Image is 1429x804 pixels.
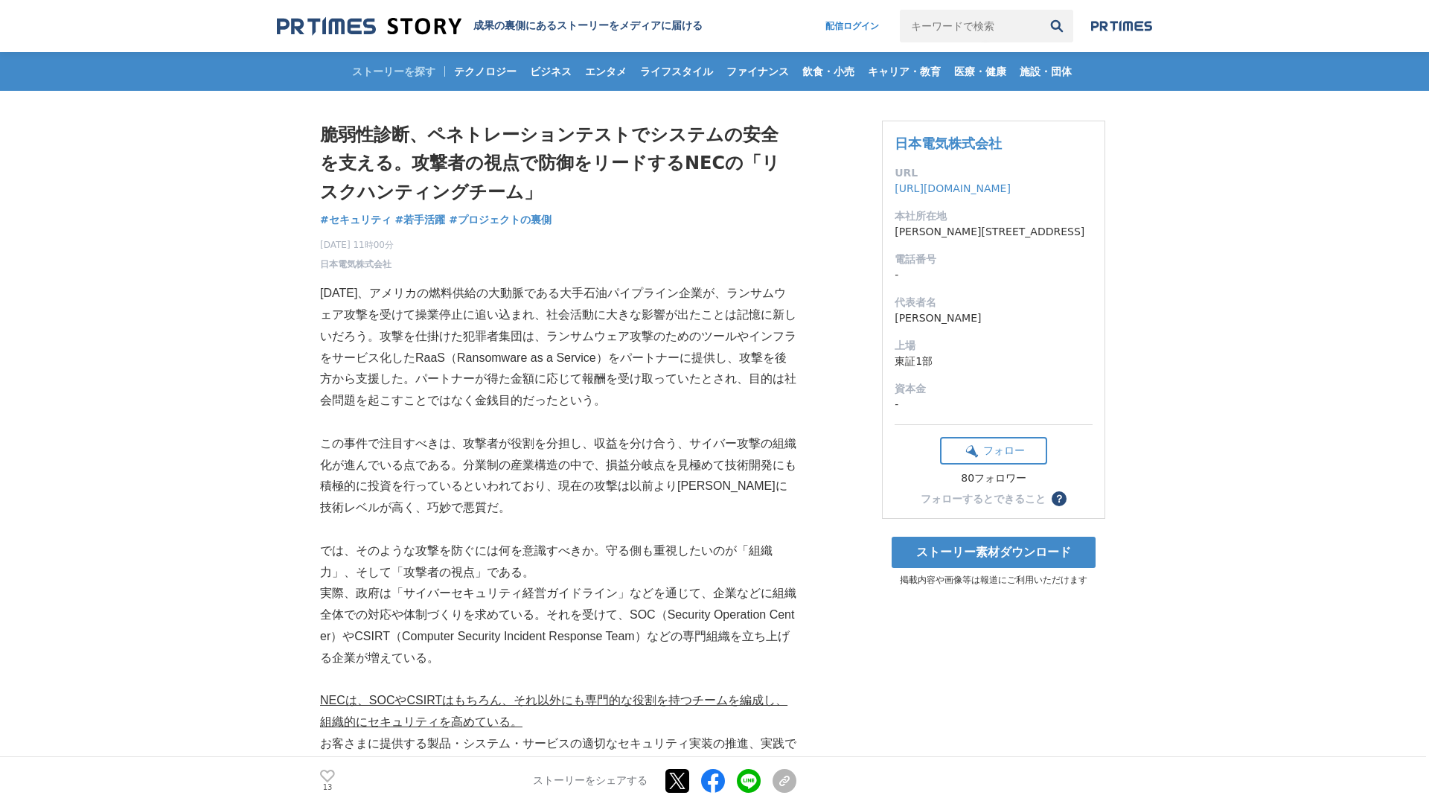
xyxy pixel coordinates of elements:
h1: 脆弱性診断、ペネトレーションテストでシステムの安全を支える。攻撃者の視点で防御をリードするNECの「リスクハンティングチーム」 [320,121,796,206]
dd: 東証1部 [895,354,1093,369]
a: ストーリー素材ダウンロード [892,537,1096,568]
u: NECは、SOCやCSIRTはもちろん、それ以外にも専門的な役割を持つチームを編成し、組織的にセキュリティを高めている。 [320,694,787,728]
a: 飲食・小売 [796,52,860,91]
span: ？ [1054,494,1064,504]
img: 成果の裏側にあるストーリーをメディアに届ける [277,16,461,36]
span: [DATE] 11時00分 [320,238,394,252]
div: フォローするとできること [921,494,1046,504]
input: キーワードで検索 [900,10,1040,42]
dd: [PERSON_NAME] [895,310,1093,326]
span: キャリア・教育 [862,65,947,78]
a: ファイナンス [720,52,795,91]
p: 掲載内容や画像等は報道にご利用いただけます [882,574,1105,587]
span: エンタメ [579,65,633,78]
span: #若手活躍 [395,213,446,226]
span: 施設・団体 [1014,65,1078,78]
button: フォロー [940,437,1047,465]
p: ストーリーをシェアする [533,774,648,788]
p: この事件で注目すべきは、攻撃者が役割を分担し、収益を分け合う、サイバー攻撃の組織化が進んでいる点である。分業制の産業構造の中で、損益分岐点を見極めて技術開発にも積極的に投資を行っているといわれて... [320,433,796,519]
p: 13 [320,784,335,791]
p: [DATE]、アメリカの燃料供給の大動脈である大手石油パイプライン企業が、ランサムウェア攻撃を受けて操業停止に追い込まれ、社会活動に大きな影響が出たことは記憶に新しいだろう。攻撃を仕掛けた犯罪者... [320,283,796,412]
h2: 成果の裏側にあるストーリーをメディアに届ける [473,19,703,33]
a: テクノロジー [448,52,522,91]
a: キャリア・教育 [862,52,947,91]
dt: 資本金 [895,381,1093,397]
a: 日本電気株式会社 [320,258,391,271]
a: #若手活躍 [395,212,446,228]
a: #セキュリティ [320,212,391,228]
button: 検索 [1040,10,1073,42]
a: 成果の裏側にあるストーリーをメディアに届ける 成果の裏側にあるストーリーをメディアに届ける [277,16,703,36]
a: エンタメ [579,52,633,91]
span: テクノロジー [448,65,522,78]
a: ライフスタイル [634,52,719,91]
a: 医療・健康 [948,52,1012,91]
a: [URL][DOMAIN_NAME] [895,182,1011,194]
a: 日本電気株式会社 [895,135,1002,151]
span: ライフスタイル [634,65,719,78]
div: 80フォロワー [940,472,1047,485]
dd: [PERSON_NAME][STREET_ADDRESS] [895,224,1093,240]
p: お客さまに提供する製品・システム・サービスの適切なセキュリティ実装の推進、実践できる人材の育成、そして、予測できないインシデント発生時の対応サポートを担うのがサイバーセキュリティ技術統括部だ。 [320,733,796,797]
dt: 本社所在地 [895,208,1093,224]
dt: 上場 [895,338,1093,354]
dt: URL [895,165,1093,181]
img: prtimes [1091,20,1152,32]
a: 施設・団体 [1014,52,1078,91]
dd: - [895,397,1093,412]
span: ビジネス [524,65,578,78]
span: ファイナンス [720,65,795,78]
span: #プロジェクトの裏側 [449,213,552,226]
dt: 電話番号 [895,252,1093,267]
a: ビジネス [524,52,578,91]
button: ？ [1052,491,1067,506]
span: 医療・健康 [948,65,1012,78]
span: #セキュリティ [320,213,391,226]
a: #プロジェクトの裏側 [449,212,552,228]
span: 飲食・小売 [796,65,860,78]
dd: - [895,267,1093,283]
p: では、そのような攻撃を防ぐには何を意識すべきか。守る側も重視したいのが「組織力」、そして「攻撃者の視点」である。 [320,540,796,584]
dt: 代表者名 [895,295,1093,310]
p: 実際、政府は「サイバーセキュリティ経営ガイドライン」などを通じて、企業などに組織全体での対応や体制づくりを求めている。それを受けて、SOC（Security Operation Center）や... [320,583,796,669]
a: 配信ログイン [811,10,894,42]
